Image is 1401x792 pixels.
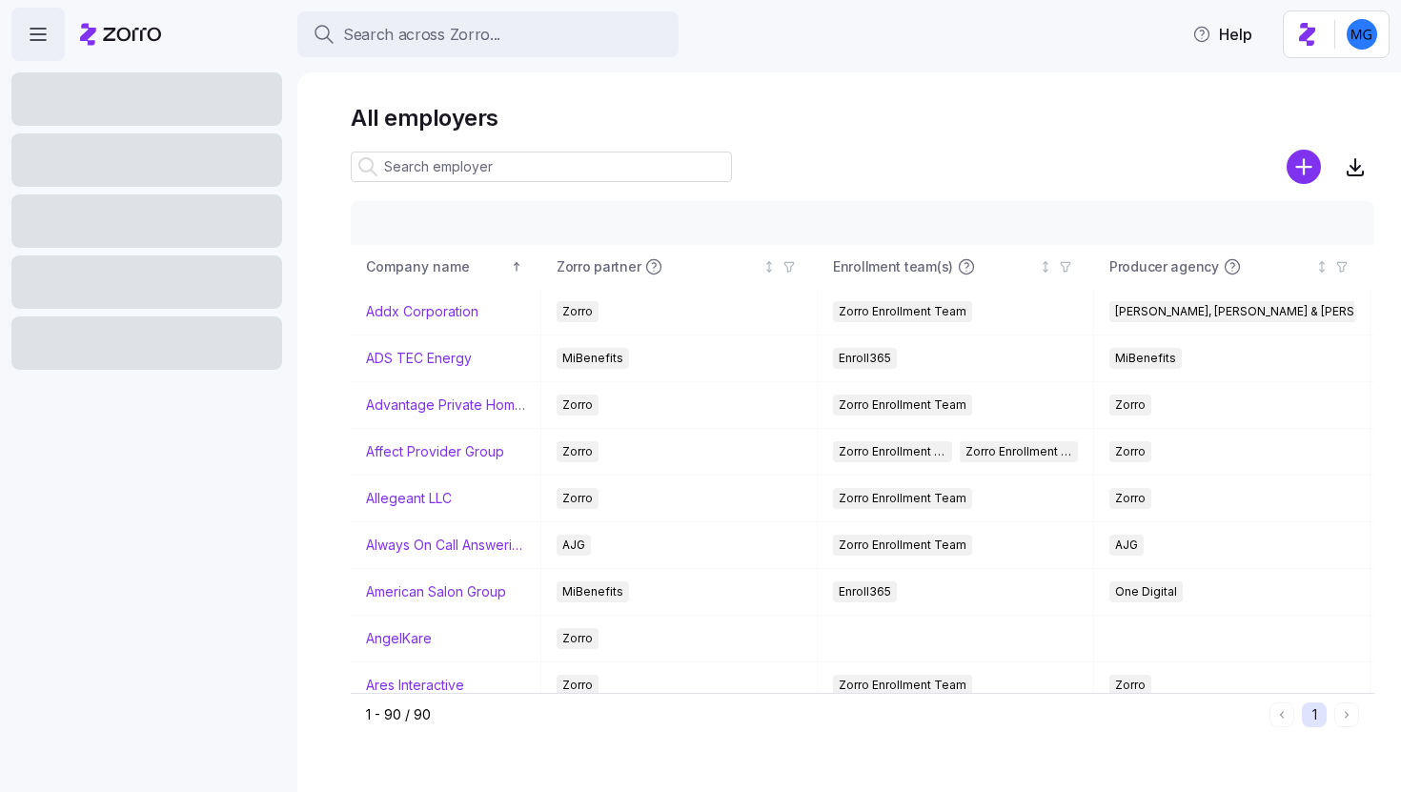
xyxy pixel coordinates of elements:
span: MiBenefits [562,348,623,369]
a: ADS TEC Energy [366,349,472,368]
span: Zorro [1115,441,1146,462]
span: AJG [1115,535,1138,556]
button: Previous page [1269,702,1294,727]
img: 61c362f0e1d336c60eacb74ec9823875 [1347,19,1377,50]
span: Zorro [562,488,593,509]
span: Search across Zorro... [343,23,500,47]
th: Producer agencyNot sorted [1094,245,1371,289]
span: Zorro partner [557,257,640,276]
span: MiBenefits [1115,348,1176,369]
th: Enrollment team(s)Not sorted [818,245,1094,289]
a: Advantage Private Home Care [366,396,525,415]
div: 1 - 90 / 90 [366,705,1262,724]
span: Zorro [1115,488,1146,509]
span: Zorro Enrollment Team [839,301,966,322]
th: Company nameSorted ascending [351,245,541,289]
span: Zorro [562,395,593,416]
div: Company name [366,256,507,277]
span: MiBenefits [562,581,623,602]
span: Zorro [562,628,593,649]
svg: add icon [1287,150,1321,184]
span: Enroll365 [839,581,891,602]
button: 1 [1302,702,1327,727]
span: Zorro Enrollment Team [839,535,966,556]
span: Enroll365 [839,348,891,369]
span: Zorro Enrollment Team [839,488,966,509]
button: Next page [1334,702,1359,727]
a: AngelKare [366,629,432,648]
a: Ares Interactive [366,676,464,695]
span: Zorro [562,301,593,322]
div: Not sorted [762,260,776,274]
span: Enrollment team(s) [833,257,953,276]
span: Help [1192,23,1252,46]
span: Zorro [562,441,593,462]
a: Affect Provider Group [366,442,504,461]
span: Zorro [562,675,593,696]
a: Addx Corporation [366,302,478,321]
span: Zorro [1115,675,1146,696]
span: AJG [562,535,585,556]
button: Help [1177,15,1268,53]
a: American Salon Group [366,582,506,601]
span: Zorro Enrollment Experts [965,441,1073,462]
span: Zorro Enrollment Team [839,395,966,416]
button: Search across Zorro... [297,11,679,57]
h1: All employers [351,103,1374,132]
span: Zorro Enrollment Team [839,441,946,462]
input: Search employer [351,152,732,182]
a: Allegeant LLC [366,489,452,508]
a: Always On Call Answering Service [366,536,525,555]
div: Not sorted [1039,260,1052,274]
div: Not sorted [1315,260,1329,274]
th: Zorro partnerNot sorted [541,245,818,289]
span: Zorro Enrollment Team [839,675,966,696]
span: Zorro [1115,395,1146,416]
span: One Digital [1115,581,1177,602]
span: Producer agency [1109,257,1219,276]
div: Sorted ascending [510,260,523,274]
